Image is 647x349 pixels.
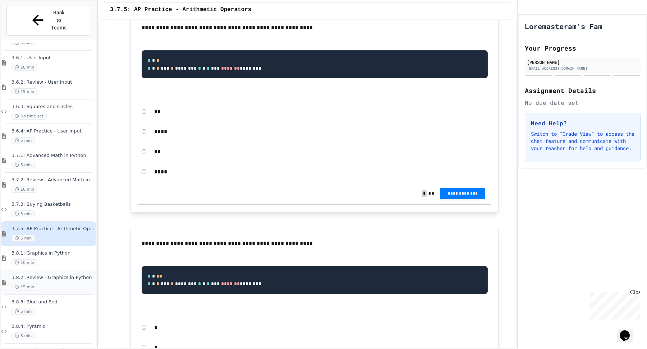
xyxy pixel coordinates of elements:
span: 5 min [12,137,35,144]
span: 3.7.5: AP Practice - Arithmetic Operators [12,226,95,232]
span: 5 min [12,39,35,46]
iframe: chat widget [587,289,640,320]
span: 5 min [12,210,35,217]
button: Back to Teams [6,5,90,36]
span: 3.7.1: Advanced Math in Python [12,153,95,159]
span: 3.6.4: AP Practice - User Input [12,128,95,134]
div: [PERSON_NAME] [527,59,638,65]
span: 10 min [12,186,37,193]
span: 5 min [12,235,35,242]
span: 3.7.2: Review - Advanced Math in Python [12,177,95,183]
span: 3.8.3: Blue and Red [12,299,95,305]
span: 3.6.1: User Input [12,55,95,61]
span: Back to Teams [50,9,67,32]
h2: Your Progress [525,43,641,53]
div: Chat with us now!Close [3,3,50,46]
p: Switch to "Grade View" to access the chat feature and communicate with your teacher for help and ... [531,130,634,152]
span: 5 min [12,162,35,168]
span: No time set [12,113,47,120]
h1: Loremasteram's Fam [525,21,602,31]
span: 5 min [12,308,35,315]
span: 3.7.5: AP Practice - Arithmetic Operators [110,5,252,14]
span: 15 min [12,284,37,290]
iframe: chat widget [617,320,640,342]
span: 10 min [12,64,37,71]
span: 3.6.2: Review - User Input [12,79,95,85]
h2: Assignment Details [525,85,641,96]
div: [EMAIL_ADDRESS][DOMAIN_NAME] [527,66,638,71]
span: 5 min [12,332,35,339]
span: 3.7.3: Buying Basketballs [12,201,95,208]
span: 3.6.3: Squares and Circles [12,104,95,110]
span: 3.8.2: Review - Graphics in Python [12,275,95,281]
span: 3.8.1: Graphics in Python [12,250,95,256]
span: 15 min [12,88,37,95]
span: 10 min [12,259,37,266]
h3: Need Help? [531,119,634,127]
div: No due date set [525,98,641,107]
span: 3.8.4: Pyramid [12,324,95,330]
